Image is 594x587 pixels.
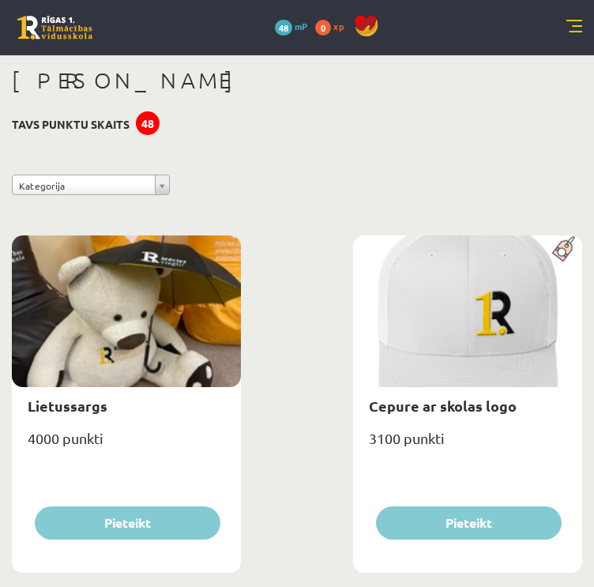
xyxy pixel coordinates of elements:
div: 48 [136,111,160,135]
a: Kategorija [12,175,170,195]
a: Lietussargs [28,397,107,415]
a: Cepure ar skolas logo [369,397,517,415]
span: xp [333,20,344,32]
button: Pieteikt [376,506,562,540]
div: 4000 punkti [12,425,241,465]
a: Rīgas 1. Tālmācības vidusskola [17,16,92,40]
span: 48 [275,20,292,36]
span: mP [295,20,307,32]
button: Pieteikt [35,506,220,540]
h3: Tavs punktu skaits [12,118,130,131]
span: 0 [315,20,331,36]
a: 0 xp [315,20,352,32]
span: Kategorija [19,175,148,196]
div: 3100 punkti [353,425,582,465]
h1: [PERSON_NAME] [12,67,582,94]
img: Populāra prece [547,235,582,262]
